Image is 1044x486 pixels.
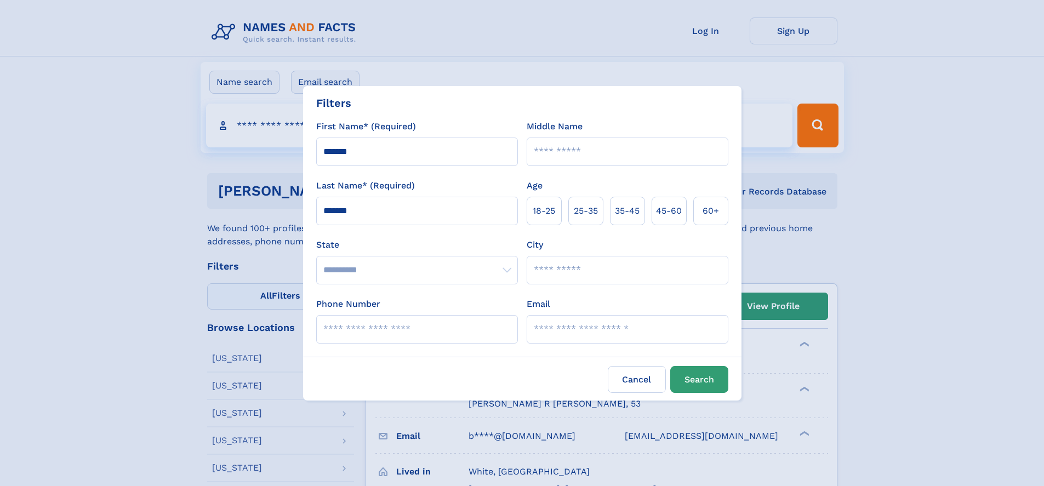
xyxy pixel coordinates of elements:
[527,120,583,133] label: Middle Name
[533,204,555,218] span: 18‑25
[527,238,543,251] label: City
[608,366,666,393] label: Cancel
[316,298,380,311] label: Phone Number
[527,298,550,311] label: Email
[656,204,682,218] span: 45‑60
[316,120,416,133] label: First Name* (Required)
[316,179,415,192] label: Last Name* (Required)
[574,204,598,218] span: 25‑35
[615,204,640,218] span: 35‑45
[316,95,351,111] div: Filters
[670,366,728,393] button: Search
[703,204,719,218] span: 60+
[316,238,518,251] label: State
[527,179,543,192] label: Age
